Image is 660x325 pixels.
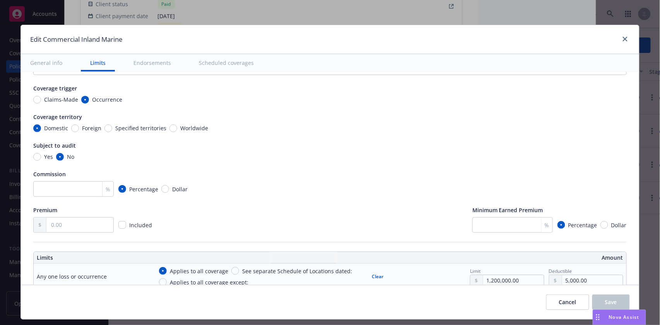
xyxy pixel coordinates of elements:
span: Included [129,221,152,229]
input: Worldwide [169,124,177,132]
span: Foreign [82,124,101,132]
span: Occurrence [92,95,122,104]
button: General info [21,54,72,71]
span: Nova Assist [609,314,639,320]
div: Any one loss or occurrence [37,272,107,281]
div: Drag to move [593,310,603,325]
input: Foreign [71,124,79,132]
span: Dollar [172,185,188,193]
span: Limit [470,268,480,274]
input: See separate Schedule of Locations dated: [231,267,239,275]
input: 0.00 [46,218,113,232]
span: Specified territories [115,124,166,132]
th: Amount [336,252,626,264]
button: Nova Assist [593,310,646,325]
span: Commission [33,170,66,178]
button: Scheduled coverages [190,54,263,71]
button: Limits [81,54,115,71]
input: Specified territories [104,124,112,132]
span: Subject to audit [33,142,76,149]
button: Endorsements [124,54,180,71]
span: Coverage trigger [33,85,77,92]
input: Applies to all coverage [159,267,167,275]
span: Claims-Made [44,95,78,104]
span: Applies to all coverage [170,267,228,275]
button: Clear [367,271,388,282]
input: Occurrence [81,96,89,104]
input: Percentage [118,185,126,193]
span: Coverage territory [33,113,82,121]
input: Dollar [161,185,169,193]
span: No [67,153,74,161]
input: Applies to all coverage except: [159,278,167,286]
h1: Edit Commercial Inland Marine [30,34,123,44]
th: Limits [34,252,271,264]
span: Worldwide [180,124,208,132]
span: Applies to all coverage except: [170,278,248,286]
span: See separate Schedule of Locations dated: [242,267,352,275]
span: Percentage [129,185,158,193]
span: Minimum Earned Premium [472,206,543,214]
span: Domestic [44,124,68,132]
span: % [106,185,110,193]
